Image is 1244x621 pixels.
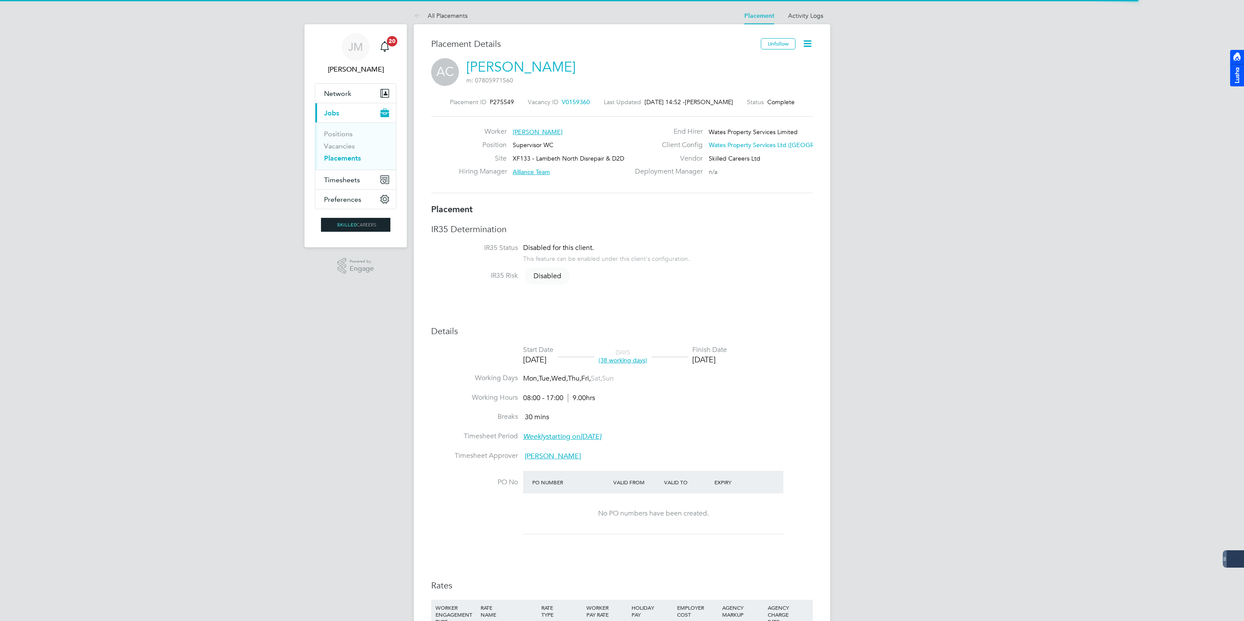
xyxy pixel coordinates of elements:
[523,432,601,441] span: starting on
[744,12,774,20] a: Placement
[709,128,798,136] span: Wates Property Services Limited
[459,127,507,136] label: Worker
[459,167,507,176] label: Hiring Manager
[324,195,361,204] span: Preferences
[304,24,407,247] nav: Main navigation
[525,413,549,421] span: 30 mins
[431,271,518,280] label: IR35 Risk
[466,76,513,84] span: m: 07805971560
[324,89,351,98] span: Network
[450,98,486,106] label: Placement ID
[580,432,601,441] em: [DATE]
[513,128,563,136] span: [PERSON_NAME]
[324,109,339,117] span: Jobs
[431,580,813,591] h3: Rates
[431,478,518,487] label: PO No
[431,243,518,253] label: IR35 Status
[431,58,459,86] span: AC
[562,98,590,106] span: V0159360
[528,98,558,106] label: Vacancy ID
[315,103,396,122] button: Jobs
[315,190,396,209] button: Preferences
[315,33,396,75] a: JM[PERSON_NAME]
[315,218,396,232] a: Go to home page
[315,84,396,103] button: Network
[523,394,595,403] div: 08:00 - 17:00
[324,154,361,162] a: Placements
[431,38,754,49] h3: Placement Details
[602,374,614,383] span: Sun
[348,41,363,53] span: JM
[630,141,703,150] label: Client Config
[662,474,713,490] div: Valid To
[599,356,647,364] span: (38 working days)
[692,345,727,355] div: Finish Date
[591,374,602,383] span: Sat,
[414,12,468,20] a: All Placements
[532,509,775,518] div: No PO numbers have been created.
[525,267,570,285] span: Disabled
[551,374,568,383] span: Wed,
[709,168,717,176] span: n/a
[431,223,813,235] h3: IR35 Determination
[513,168,550,176] span: Alliance Team
[523,253,690,263] div: This feature can be enabled under this client's configuration.
[523,432,546,441] em: Weekly
[604,98,641,106] label: Last Updated
[431,412,518,421] label: Breaks
[630,154,703,163] label: Vendor
[692,355,727,365] div: [DATE]
[568,394,595,402] span: 9.00hrs
[513,154,624,162] span: XF133 - Lambeth North Disrepair & D2D
[315,170,396,189] button: Timesheets
[685,98,733,106] span: [PERSON_NAME]
[350,265,374,273] span: Engage
[611,474,662,490] div: Valid From
[523,345,553,355] div: Start Date
[767,98,795,106] span: Complete
[431,374,518,383] label: Working Days
[315,64,396,75] span: Jack McMurray
[459,154,507,163] label: Site
[337,258,374,274] a: Powered byEngage
[513,141,553,149] span: Supervisor WC
[523,355,553,365] div: [DATE]
[376,33,393,61] a: 20
[581,374,591,383] span: Fri,
[431,325,813,337] h3: Details
[594,348,651,364] div: DAYS
[709,141,858,149] span: Wates Property Services Ltd ([GEOGRAPHIC_DATA]…
[321,218,390,232] img: skilledcareers-logo-retina.png
[466,59,576,76] a: [PERSON_NAME]
[490,98,514,106] span: P275549
[761,38,796,49] button: Unfollow
[712,474,763,490] div: Expiry
[788,12,823,20] a: Activity Logs
[459,141,507,150] label: Position
[523,374,539,383] span: Mon,
[747,98,764,106] label: Status
[709,154,760,162] span: Skilled Careers Ltd
[630,127,703,136] label: End Hirer
[530,474,611,490] div: PO Number
[431,451,518,460] label: Timesheet Approver
[539,374,551,383] span: Tue,
[568,374,581,383] span: Thu,
[523,243,594,252] span: Disabled for this client.
[315,122,396,170] div: Jobs
[431,393,518,402] label: Working Hours
[324,142,355,150] a: Vacancies
[431,204,473,214] b: Placement
[324,130,353,138] a: Positions
[387,36,397,46] span: 20
[525,452,581,460] span: [PERSON_NAME]
[645,98,685,106] span: [DATE] 14:52 -
[630,167,703,176] label: Deployment Manager
[324,176,360,184] span: Timesheets
[350,258,374,265] span: Powered by
[431,432,518,441] label: Timesheet Period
